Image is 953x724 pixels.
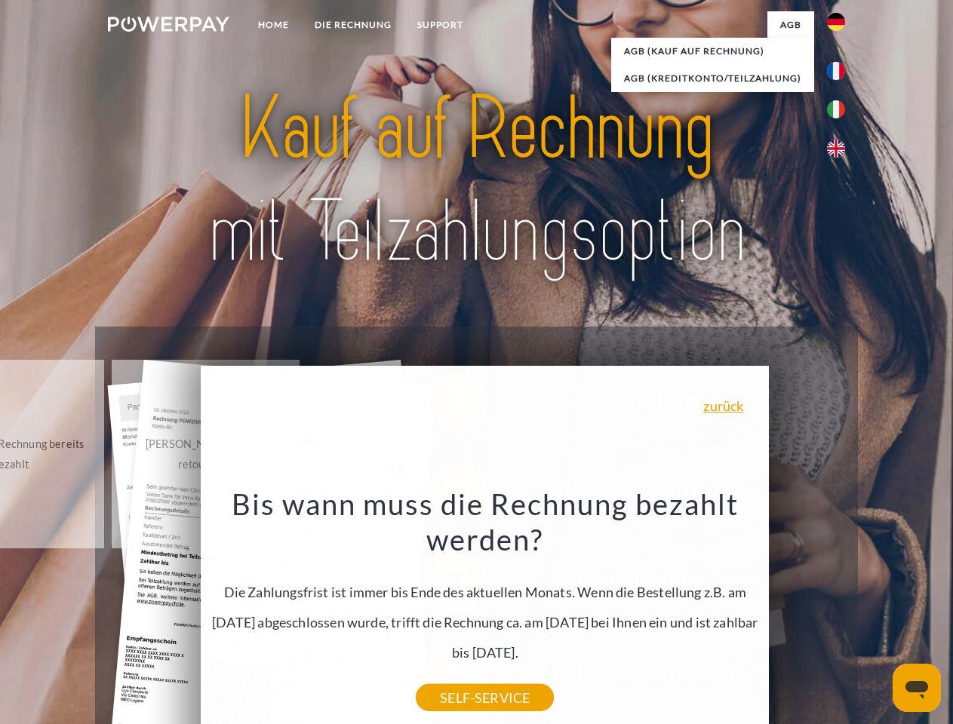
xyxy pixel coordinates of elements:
[108,17,229,32] img: logo-powerpay-white.svg
[611,38,814,65] a: AGB (Kauf auf Rechnung)
[827,13,845,31] img: de
[767,11,814,38] a: agb
[245,11,302,38] a: Home
[404,11,476,38] a: SUPPORT
[827,140,845,158] img: en
[121,434,291,474] div: [PERSON_NAME] wurde retourniert
[611,65,814,92] a: AGB (Kreditkonto/Teilzahlung)
[827,62,845,80] img: fr
[302,11,404,38] a: DIE RECHNUNG
[703,399,743,413] a: zurück
[893,664,941,712] iframe: Schaltfläche zum Öffnen des Messaging-Fensters
[210,486,761,698] div: Die Zahlungsfrist ist immer bis Ende des aktuellen Monats. Wenn die Bestellung z.B. am [DATE] abg...
[210,486,761,558] h3: Bis wann muss die Rechnung bezahlt werden?
[827,100,845,118] img: it
[144,72,809,289] img: title-powerpay_de.svg
[416,684,554,711] a: SELF-SERVICE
